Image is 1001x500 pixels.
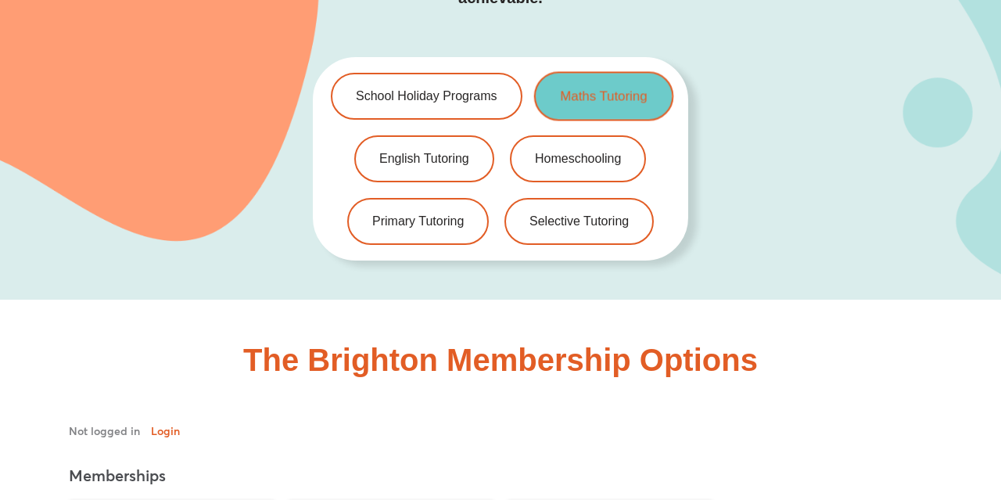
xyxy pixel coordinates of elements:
[354,135,494,182] a: English Tutoring
[243,344,758,376] h2: The Brighton Membership Options
[347,198,489,245] a: Primary Tutoring
[534,71,673,121] a: Maths Tutoring
[535,153,621,165] span: Homeschooling
[504,198,654,245] a: Selective Tutoring
[331,73,522,120] a: School Holiday Programs
[510,135,646,182] a: Homeschooling
[529,215,629,228] span: Selective Tutoring
[561,90,648,103] span: Maths Tutoring
[379,153,469,165] span: English Tutoring
[741,323,1001,500] iframe: Chat Widget
[372,215,464,228] span: Primary Tutoring
[356,90,497,103] span: School Holiday Programs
